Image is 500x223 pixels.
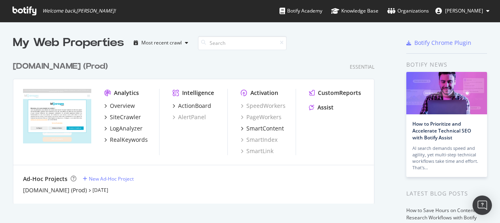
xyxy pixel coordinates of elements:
[309,89,361,97] a: CustomReports
[13,51,381,204] div: grid
[250,89,278,97] div: Activation
[241,124,284,133] a: SmartContent
[130,36,191,49] button: Most recent crawl
[13,61,111,72] a: [DOMAIN_NAME] (Prod)
[89,175,134,182] div: New Ad-Hoc Project
[241,136,277,144] a: SmartIndex
[23,175,67,183] div: Ad-Hoc Projects
[406,189,487,198] div: Latest Blog Posts
[110,136,148,144] div: RealKeywords
[23,89,91,143] img: www.idgarages.com
[387,7,429,15] div: Organizations
[318,89,361,97] div: CustomReports
[83,175,134,182] a: New Ad-Hoc Project
[172,113,206,121] a: AlertPanel
[406,60,487,69] div: Botify news
[141,40,182,45] div: Most recent crawl
[241,113,282,121] a: PageWorkers
[414,39,471,47] div: Botify Chrome Plugin
[317,103,334,111] div: Assist
[92,187,108,194] a: [DATE]
[406,39,471,47] a: Botify Chrome Plugin
[350,63,374,70] div: Essential
[23,186,87,194] a: [DOMAIN_NAME] (Prod)
[114,89,139,97] div: Analytics
[178,102,211,110] div: ActionBoard
[110,102,135,110] div: Overview
[104,113,141,121] a: SiteCrawler
[104,124,143,133] a: LogAnalyzer
[331,7,378,15] div: Knowledge Base
[241,147,273,155] a: SmartLink
[110,113,141,121] div: SiteCrawler
[13,35,124,51] div: My Web Properties
[406,72,487,114] img: How to Prioritize and Accelerate Technical SEO with Botify Assist
[172,102,211,110] a: ActionBoard
[445,7,483,14] span: Pierre M
[412,145,481,171] div: AI search demands speed and agility, yet multi-step technical workflows take time and effort. Tha...
[412,120,471,141] a: How to Prioritize and Accelerate Technical SEO with Botify Assist
[42,8,116,14] span: Welcome back, [PERSON_NAME] !
[104,102,135,110] a: Overview
[198,36,287,50] input: Search
[182,89,214,97] div: Intelligence
[246,124,284,133] div: SmartContent
[309,103,334,111] a: Assist
[279,7,322,15] div: Botify Academy
[473,196,492,215] div: Open Intercom Messenger
[110,124,143,133] div: LogAnalyzer
[241,102,286,110] a: SpeedWorkers
[429,4,496,17] button: [PERSON_NAME]
[104,136,148,144] a: RealKeywords
[13,61,108,72] div: [DOMAIN_NAME] (Prod)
